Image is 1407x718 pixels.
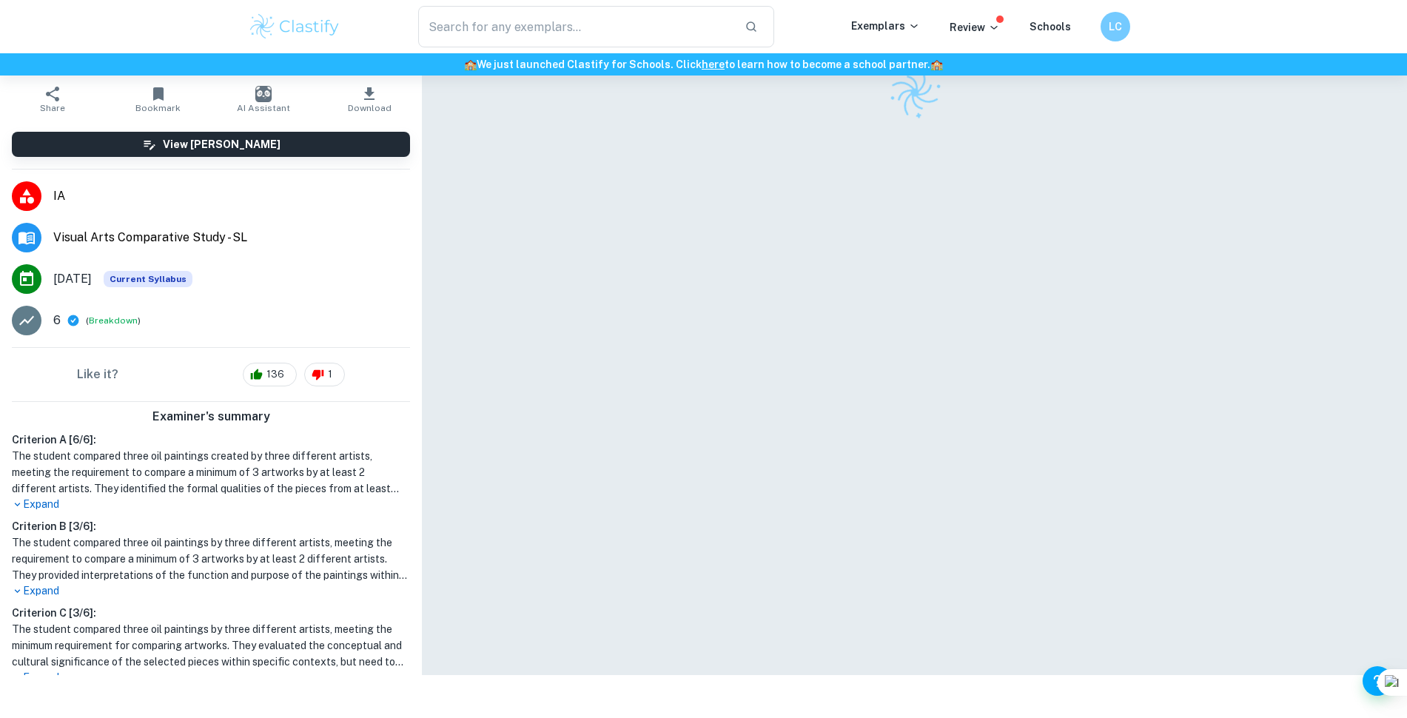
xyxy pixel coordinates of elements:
span: Download [348,103,392,113]
span: Visual Arts Comparative Study - SL [53,229,410,246]
span: IA [53,187,410,205]
img: Clastify logo [879,56,950,128]
span: Bookmark [135,103,181,113]
h6: Criterion B [ 3 / 6 ]: [12,518,410,534]
h6: LC [1107,19,1124,35]
span: 🏫 [464,58,477,70]
span: 136 [258,367,292,382]
h6: Examiner's summary [6,408,416,426]
button: LC [1101,12,1130,41]
span: Current Syllabus [104,271,192,287]
h6: View [PERSON_NAME] [163,136,281,152]
h1: The student compared three oil paintings by three different artists, meeting the minimum requirem... [12,621,410,670]
h6: We just launched Clastify for Schools. Click to learn how to become a school partner. [3,56,1404,73]
h6: Criterion A [ 6 / 6 ]: [12,432,410,448]
button: Download [317,78,423,120]
p: Expand [12,583,410,599]
img: AI Assistant [255,86,272,102]
div: 136 [243,363,297,386]
span: Share [40,103,65,113]
h1: The student compared three oil paintings created by three different artists, meeting the requirem... [12,448,410,497]
button: Bookmark [106,78,212,120]
span: 🏫 [930,58,943,70]
span: AI Assistant [237,103,290,113]
span: [DATE] [53,270,92,288]
span: ( ) [86,313,141,327]
p: Expand [12,497,410,512]
h6: Like it? [77,366,118,383]
div: This exemplar is based on the current syllabus. Feel free to refer to it for inspiration/ideas wh... [104,271,192,287]
a: Schools [1030,21,1071,33]
h6: Criterion C [ 3 / 6 ]: [12,605,410,621]
input: Search for any exemplars... [418,6,733,47]
p: Expand [12,670,410,685]
p: Exemplars [851,18,920,34]
button: Breakdown [89,314,138,327]
button: Help and Feedback [1363,666,1392,696]
p: Review [950,19,1000,36]
div: 1 [304,363,345,386]
p: 6 [53,312,61,329]
a: here [702,58,725,70]
h1: The student compared three oil paintings by three different artists, meeting the requirement to c... [12,534,410,583]
button: AI Assistant [211,78,317,120]
button: View [PERSON_NAME] [12,132,410,157]
img: Clastify logo [248,12,342,41]
span: 1 [320,367,340,382]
